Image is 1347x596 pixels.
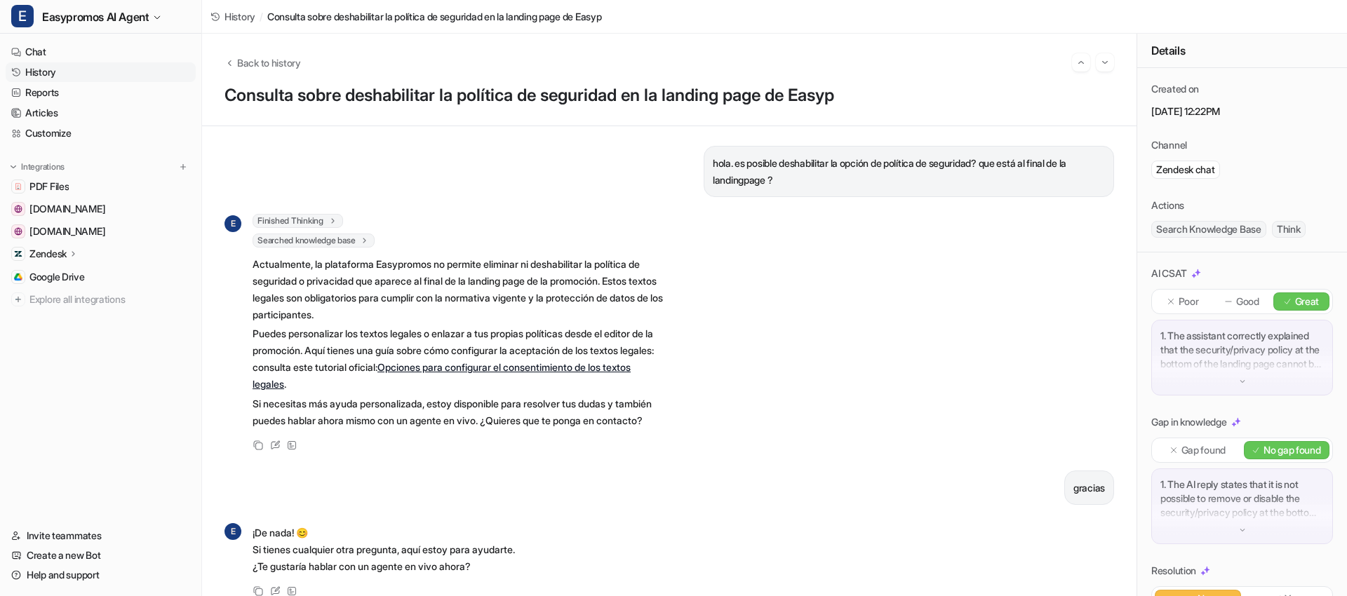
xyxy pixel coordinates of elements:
[267,9,602,24] span: Consulta sobre deshabilitar la política de seguridad en la landing page de Easyp
[14,250,22,258] img: Zendesk
[1295,294,1320,309] p: Great
[1100,56,1110,69] img: Next session
[29,224,105,238] span: [DOMAIN_NAME]
[6,199,196,219] a: easypromos-apiref.redoc.ly[DOMAIN_NAME]
[6,62,196,82] a: History
[1151,221,1266,238] span: Search Knowledge Base
[224,9,255,24] span: History
[6,83,196,102] a: Reports
[29,247,67,261] p: Zendesk
[237,55,301,70] span: Back to history
[1151,266,1187,280] p: AI CSAT
[11,292,25,306] img: explore all integrations
[6,123,196,143] a: Customize
[1151,104,1333,118] p: [DATE] 12:22PM
[6,546,196,565] a: Create a new Bot
[1096,53,1114,72] button: Go to next session
[1272,221,1306,238] span: Think
[29,202,105,216] span: [DOMAIN_NAME]
[1151,415,1227,429] p: Gap in knowledge
[1073,480,1105,496] p: gracias
[14,182,22,191] img: PDF Files
[1137,34,1347,68] div: Details
[14,205,22,213] img: easypromos-apiref.redoc.ly
[29,288,190,311] span: Explore all integrations
[29,180,69,194] span: PDF Files
[253,395,663,429] p: Si necesitas más ayuda personalizada, estoy disponible para resolver tus dudas y también puedes h...
[21,161,65,172] p: Integrations
[1236,294,1259,309] p: Good
[6,103,196,123] a: Articles
[1151,564,1196,578] p: Resolution
[224,215,241,232] span: E
[1072,53,1090,72] button: Go to previous session
[253,233,375,248] span: Searched knowledge base
[6,160,69,174] button: Integrations
[6,565,196,585] a: Help and support
[1264,443,1321,457] p: No gap found
[713,155,1105,189] p: hola. es posible deshabilitar la opción de política de seguridad? que está al final de la landing...
[6,290,196,309] a: Explore all integrations
[210,9,255,24] a: History
[253,325,663,393] p: Puedes personalizar los textos legales o enlazar a tus propias políticas desde el editor de la pr...
[6,267,196,287] a: Google DriveGoogle Drive
[14,273,22,281] img: Google Drive
[224,523,241,540] span: E
[6,42,196,62] a: Chat
[6,222,196,241] a: www.easypromosapp.com[DOMAIN_NAME]
[178,162,188,172] img: menu_add.svg
[224,86,1114,106] h1: Consulta sobre deshabilitar la política de seguridad en la landing page de Easyp
[1179,294,1199,309] p: Poor
[253,524,515,575] p: ¡De nada! 😊 Si tienes cualquier otra pregunta, aquí estoy para ayudarte. ¿Te gustaría hablar con ...
[1151,82,1199,96] p: Created on
[1238,525,1247,535] img: down-arrow
[1181,443,1226,457] p: Gap found
[1151,138,1187,152] p: Channel
[6,177,196,196] a: PDF FilesPDF Files
[11,5,34,27] span: E
[42,7,149,27] span: Easypromos AI Agent
[224,55,301,70] button: Back to history
[253,214,343,228] span: Finished Thinking
[253,256,663,323] p: Actualmente, la plataforma Easypromos no permite eliminar ni deshabilitar la política de segurida...
[1151,198,1184,212] p: Actions
[29,270,85,284] span: Google Drive
[1160,329,1324,371] p: 1. The assistant correctly explained that the security/privacy policy at the bottom of the landin...
[8,162,18,172] img: expand menu
[1160,478,1324,520] p: 1. The AI reply states that it is not possible to remove or disable the security/privacy policy a...
[1156,163,1215,177] p: Zendesk chat
[14,227,22,236] img: www.easypromosapp.com
[253,361,631,390] a: Opciones para configurar el consentimiento de los textos legales
[260,9,263,24] span: /
[6,526,196,546] a: Invite teammates
[1076,56,1086,69] img: Previous session
[1238,377,1247,386] img: down-arrow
